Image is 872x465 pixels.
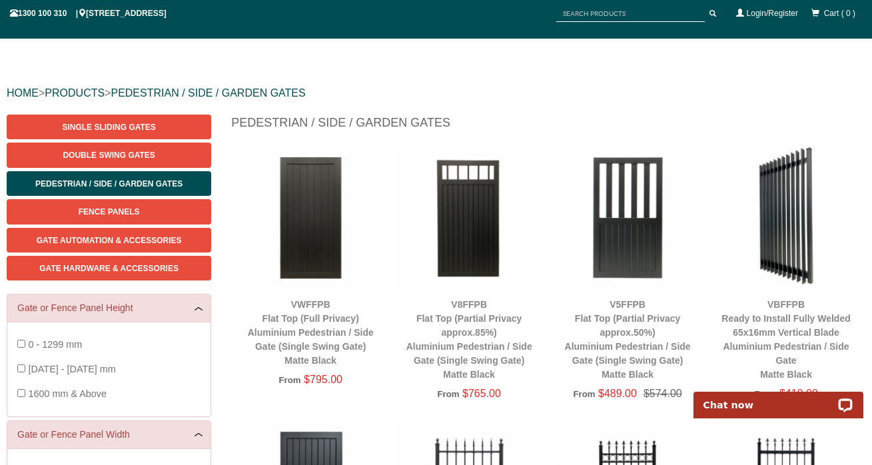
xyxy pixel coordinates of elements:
span: 1600 mm & Above [28,388,107,399]
a: Single Sliding Gates [7,115,211,139]
span: Pedestrian / Side / Garden Gates [35,179,183,189]
span: From [278,375,300,385]
a: Pedestrian / Side / Garden Gates [7,171,211,196]
iframe: LiveChat chat widget [685,376,872,418]
span: 0 - 1299 mm [28,339,82,350]
img: VWFFPB - Flat Top (Full Privacy) - Aluminium Pedestrian / Side Gate (Single Swing Gate) - Matte B... [238,145,383,290]
a: V5FFPBFlat Top (Partial Privacy approx.50%)Aluminium Pedestrian / Side Gate (Single Swing Gate)Ma... [565,299,691,380]
a: Gate or Fence Panel Width [17,428,201,442]
span: Gate Hardware & Accessories [39,264,179,273]
a: HOME [7,87,39,99]
span: Fence Panels [79,207,140,217]
span: Gate Automation & Accessories [37,236,182,245]
span: Double Swing Gates [63,151,155,160]
a: Fence Panels [7,199,211,224]
span: From [437,389,459,399]
a: Gate Automation & Accessories [7,228,211,252]
input: SEARCH PRODUCTS [556,5,705,22]
span: $765.00 [462,388,501,399]
a: Gate Hardware & Accessories [7,256,211,280]
img: VBFFPB - Ready to Install Fully Welded 65x16mm Vertical Blade - Aluminium Pedestrian / Side Gate ... [713,145,859,290]
a: VBFFPBReady to Install Fully Welded 65x16mm Vertical BladeAluminium Pedestrian / Side GateMatte B... [721,299,850,380]
span: Single Sliding Gates [62,123,155,132]
a: PEDESTRIAN / SIDE / GARDEN GATES [111,87,305,99]
span: 1300 100 310 | [STREET_ADDRESS] [10,9,167,18]
span: [DATE] - [DATE] mm [28,364,115,374]
span: $489.00 [598,388,637,399]
a: Gate or Fence Panel Height [17,301,201,315]
img: V8FFPB - Flat Top (Partial Privacy approx.85%) - Aluminium Pedestrian / Side Gate (Single Swing G... [396,145,542,290]
div: > > [7,72,865,115]
a: Double Swing Gates [7,143,211,167]
span: $795.00 [304,374,342,385]
h1: Pedestrian / Side / Garden Gates [231,115,865,138]
a: VWFFPBFlat Top (Full Privacy)Aluminium Pedestrian / Side Gate (Single Swing Gate)Matte Black [248,299,374,366]
a: PRODUCTS [45,87,105,99]
a: Login/Register [747,9,798,18]
span: Cart ( 0 ) [824,9,855,18]
span: From [573,389,595,399]
span: $574.00 [637,388,682,399]
a: V8FFPBFlat Top (Partial Privacy approx.85%)Aluminium Pedestrian / Side Gate (Single Swing Gate)Ma... [406,299,532,380]
img: V5FFPB - Flat Top (Partial Privacy approx.50%) - Aluminium Pedestrian / Side Gate (Single Swing G... [555,145,700,290]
